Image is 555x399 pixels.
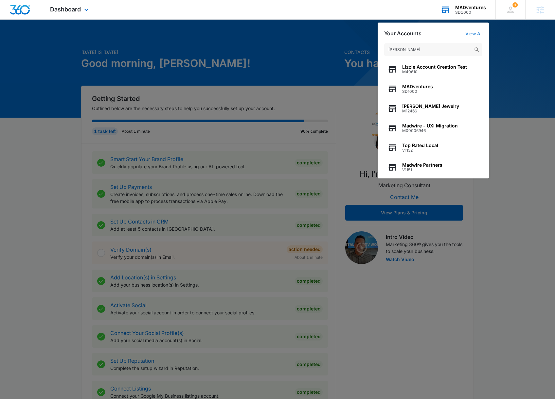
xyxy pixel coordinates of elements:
button: MADventuresSD1000 [384,79,482,99]
span: M00006946 [402,128,458,133]
span: MADventures [402,84,433,89]
div: notifications count [512,2,518,8]
button: Top Rated LocalV1132 [384,138,482,158]
div: account name [455,5,486,10]
a: View All [465,31,482,36]
span: SD1000 [402,89,433,94]
h2: Your Accounts [384,30,421,37]
div: account id [455,10,486,15]
input: Search Accounts [384,43,482,56]
span: M12466 [402,109,459,113]
span: V1151 [402,168,442,172]
span: M40610 [402,70,467,74]
button: Madwire - UXi MigrationM00006946 [384,118,482,138]
span: [PERSON_NAME] Jewelry [402,104,459,109]
span: Madwire Partners [402,162,442,168]
span: Top Rated Local [402,143,438,148]
span: V1132 [402,148,438,153]
span: 1 [512,2,518,8]
button: Lizzie Account Creation TestM40610 [384,59,482,79]
button: Madwire PartnersV1151 [384,158,482,177]
span: Dashboard [50,6,81,13]
span: Lizzie Account Creation Test [402,64,467,70]
button: [PERSON_NAME] JewelryM12466 [384,99,482,118]
span: Madwire - UXi Migration [402,123,458,128]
